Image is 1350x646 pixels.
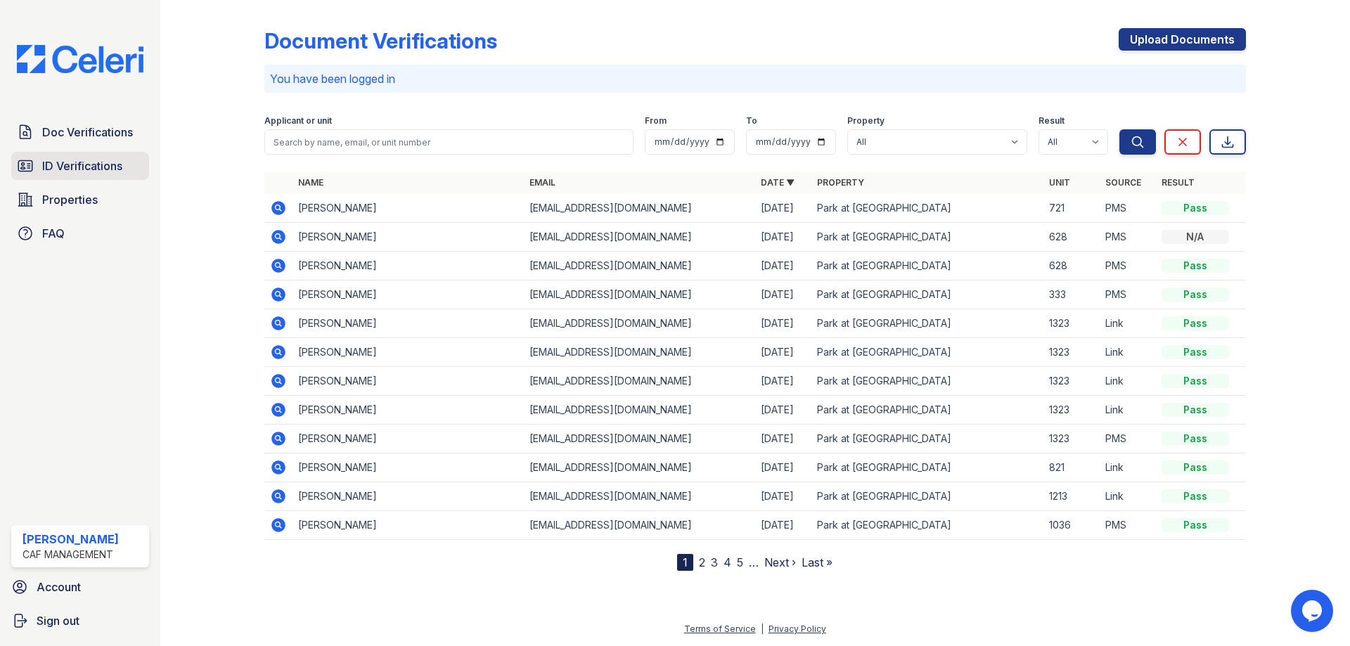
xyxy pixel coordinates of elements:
[1043,396,1100,425] td: 1323
[1043,309,1100,338] td: 1323
[1162,345,1229,359] div: Pass
[1100,425,1156,453] td: PMS
[811,338,1043,367] td: Park at [GEOGRAPHIC_DATA]
[1105,177,1141,188] a: Source
[1100,367,1156,396] td: Link
[292,453,524,482] td: [PERSON_NAME]
[755,194,811,223] td: [DATE]
[811,453,1043,482] td: Park at [GEOGRAPHIC_DATA]
[755,453,811,482] td: [DATE]
[817,177,864,188] a: Property
[524,367,755,396] td: [EMAIL_ADDRESS][DOMAIN_NAME]
[11,186,149,214] a: Properties
[811,223,1043,252] td: Park at [GEOGRAPHIC_DATA]
[811,396,1043,425] td: Park at [GEOGRAPHIC_DATA]
[22,531,119,548] div: [PERSON_NAME]
[11,118,149,146] a: Doc Verifications
[1100,280,1156,309] td: PMS
[1100,396,1156,425] td: Link
[764,555,796,569] a: Next ›
[755,482,811,511] td: [DATE]
[292,396,524,425] td: [PERSON_NAME]
[1162,177,1195,188] a: Result
[42,157,122,174] span: ID Verifications
[292,425,524,453] td: [PERSON_NAME]
[684,624,756,634] a: Terms of Service
[1162,489,1229,503] div: Pass
[1043,425,1100,453] td: 1323
[42,225,65,242] span: FAQ
[524,223,755,252] td: [EMAIL_ADDRESS][DOMAIN_NAME]
[1162,259,1229,273] div: Pass
[37,612,79,629] span: Sign out
[755,252,811,280] td: [DATE]
[1162,403,1229,417] div: Pass
[6,45,155,73] img: CE_Logo_Blue-a8612792a0a2168367f1c8372b55b34899dd931a85d93a1a3d3e32e68fde9ad4.png
[524,396,755,425] td: [EMAIL_ADDRESS][DOMAIN_NAME]
[1162,316,1229,330] div: Pass
[711,555,718,569] a: 3
[1043,367,1100,396] td: 1323
[1043,338,1100,367] td: 1323
[1162,460,1229,474] div: Pass
[737,555,743,569] a: 5
[6,607,155,635] a: Sign out
[811,367,1043,396] td: Park at [GEOGRAPHIC_DATA]
[6,573,155,601] a: Account
[811,252,1043,280] td: Park at [GEOGRAPHIC_DATA]
[755,280,811,309] td: [DATE]
[1100,511,1156,540] td: PMS
[761,624,764,634] div: |
[1100,309,1156,338] td: Link
[746,115,757,127] label: To
[1100,194,1156,223] td: PMS
[802,555,832,569] a: Last »
[524,482,755,511] td: [EMAIL_ADDRESS][DOMAIN_NAME]
[22,548,119,562] div: CAF Management
[1100,338,1156,367] td: Link
[755,425,811,453] td: [DATE]
[755,367,811,396] td: [DATE]
[1100,223,1156,252] td: PMS
[755,338,811,367] td: [DATE]
[270,70,1240,87] p: You have been logged in
[811,194,1043,223] td: Park at [GEOGRAPHIC_DATA]
[292,252,524,280] td: [PERSON_NAME]
[1162,288,1229,302] div: Pass
[1100,453,1156,482] td: Link
[811,511,1043,540] td: Park at [GEOGRAPHIC_DATA]
[524,511,755,540] td: [EMAIL_ADDRESS][DOMAIN_NAME]
[677,554,693,571] div: 1
[1119,28,1246,51] a: Upload Documents
[292,367,524,396] td: [PERSON_NAME]
[292,309,524,338] td: [PERSON_NAME]
[811,482,1043,511] td: Park at [GEOGRAPHIC_DATA]
[524,338,755,367] td: [EMAIL_ADDRESS][DOMAIN_NAME]
[11,219,149,247] a: FAQ
[292,223,524,252] td: [PERSON_NAME]
[298,177,323,188] a: Name
[292,194,524,223] td: [PERSON_NAME]
[1039,115,1065,127] label: Result
[811,425,1043,453] td: Park at [GEOGRAPHIC_DATA]
[755,309,811,338] td: [DATE]
[724,555,731,569] a: 4
[699,555,705,569] a: 2
[755,396,811,425] td: [DATE]
[1043,453,1100,482] td: 821
[524,280,755,309] td: [EMAIL_ADDRESS][DOMAIN_NAME]
[524,425,755,453] td: [EMAIL_ADDRESS][DOMAIN_NAME]
[524,252,755,280] td: [EMAIL_ADDRESS][DOMAIN_NAME]
[749,554,759,571] span: …
[1043,252,1100,280] td: 628
[811,309,1043,338] td: Park at [GEOGRAPHIC_DATA]
[769,624,826,634] a: Privacy Policy
[292,280,524,309] td: [PERSON_NAME]
[755,223,811,252] td: [DATE]
[1043,194,1100,223] td: 721
[645,115,667,127] label: From
[1049,177,1070,188] a: Unit
[292,338,524,367] td: [PERSON_NAME]
[755,511,811,540] td: [DATE]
